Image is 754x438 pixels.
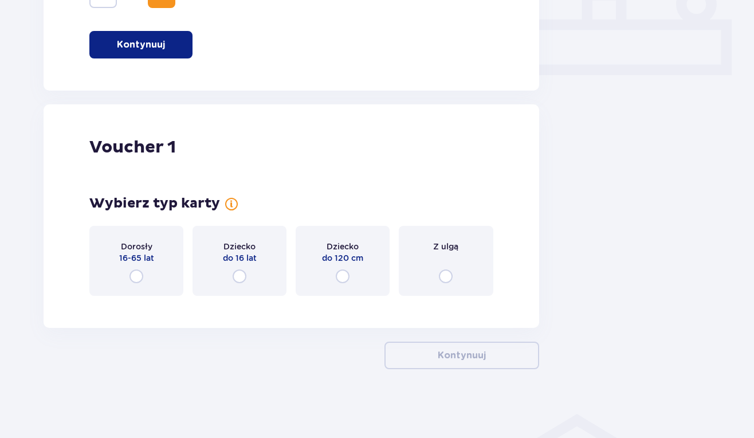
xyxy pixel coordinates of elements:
span: 16-65 lat [119,252,154,264]
span: Z ulgą [433,241,458,252]
p: Kontynuuj [438,349,486,362]
span: do 16 lat [223,252,257,264]
p: Kontynuuj [117,38,165,51]
span: Dorosły [121,241,152,252]
p: Voucher 1 [89,136,176,158]
button: Kontynuuj [89,31,193,58]
span: Dziecko [327,241,359,252]
span: do 120 cm [322,252,363,264]
p: Wybierz typ karty [89,195,220,212]
button: Kontynuuj [384,342,539,369]
span: Dziecko [223,241,256,252]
